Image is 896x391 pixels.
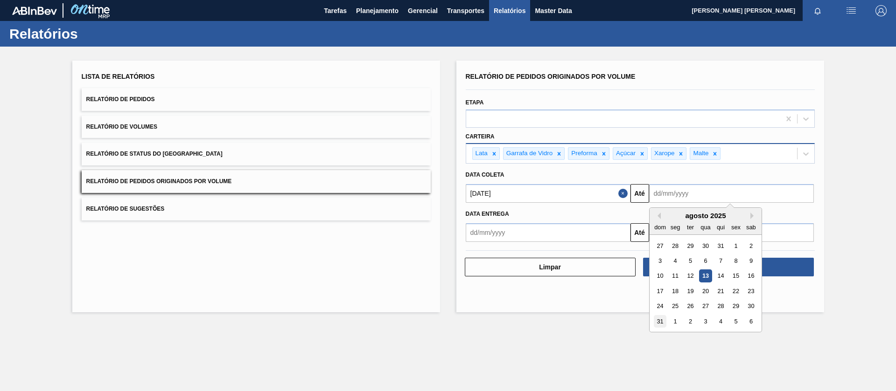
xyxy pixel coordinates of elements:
[82,170,431,193] button: Relatório de Pedidos Originados por Volume
[82,88,431,111] button: Relatório de Pedidos
[684,240,696,252] div: Choose terça-feira, 29 de julho de 2025
[654,254,666,267] div: Choose domingo, 3 de agosto de 2025
[654,270,666,282] div: Choose domingo, 10 de agosto de 2025
[699,300,712,313] div: Choose quarta-feira, 27 de agosto de 2025
[699,240,712,252] div: Choose quarta-feira, 30 de julho de 2025
[654,213,661,219] button: Previous Month
[613,148,637,159] div: Açúcar
[86,178,232,185] span: Relatório de Pedidos Originados por Volume
[466,211,509,217] span: Data entrega
[651,148,676,159] div: Xarope
[729,315,742,328] div: Choose sexta-feira, 5 de setembro de 2025
[744,254,757,267] div: Choose sábado, 9 de agosto de 2025
[744,270,757,282] div: Choose sábado, 16 de agosto de 2025
[803,4,833,17] button: Notificações
[82,73,155,80] span: Lista de Relatórios
[654,285,666,297] div: Choose domingo, 17 de agosto de 2025
[684,270,696,282] div: Choose terça-feira, 12 de agosto de 2025
[408,5,438,16] span: Gerencial
[714,285,727,297] div: Choose quinta-feira, 21 de agosto de 2025
[649,184,814,203] input: dd/mm/yyyy
[744,285,757,297] div: Choose sábado, 23 de agosto de 2025
[466,184,630,203] input: dd/mm/yyyy
[750,213,757,219] button: Next Month
[684,315,696,328] div: Choose terça-feira, 2 de setembro de 2025
[744,240,757,252] div: Choose sábado, 2 de agosto de 2025
[466,133,495,140] label: Carteira
[652,238,758,329] div: month 2025-08
[744,300,757,313] div: Choose sábado, 30 de agosto de 2025
[669,254,681,267] div: Choose segunda-feira, 4 de agosto de 2025
[535,5,572,16] span: Master Data
[690,148,710,159] div: Malte
[654,240,666,252] div: Choose domingo, 27 de julho de 2025
[568,148,599,159] div: Preforma
[729,270,742,282] div: Choose sexta-feira, 15 de agosto de 2025
[699,315,712,328] div: Choose quarta-feira, 3 de setembro de 2025
[465,258,636,276] button: Limpar
[684,254,696,267] div: Choose terça-feira, 5 de agosto de 2025
[684,300,696,313] div: Choose terça-feira, 26 de agosto de 2025
[669,270,681,282] div: Choose segunda-feira, 11 de agosto de 2025
[650,212,762,220] div: agosto 2025
[618,184,630,203] button: Close
[466,99,484,106] label: Etapa
[729,285,742,297] div: Choose sexta-feira, 22 de agosto de 2025
[684,221,696,233] div: ter
[669,285,681,297] div: Choose segunda-feira, 18 de agosto de 2025
[466,171,504,178] span: Data coleta
[86,206,165,212] span: Relatório de Sugestões
[669,315,681,328] div: Choose segunda-feira, 1 de setembro de 2025
[654,300,666,313] div: Choose domingo, 24 de agosto de 2025
[86,123,157,130] span: Relatório de Volumes
[699,221,712,233] div: qua
[82,143,431,165] button: Relatório de Status do [GEOGRAPHIC_DATA]
[12,7,57,15] img: TNhmsLtSVTkK8tSr43FrP2fwEKptu5GPRR3wAAAABJRU5ErkJggg==
[643,258,814,276] button: Download
[699,270,712,282] div: Choose quarta-feira, 13 de agosto de 2025
[654,221,666,233] div: dom
[684,285,696,297] div: Choose terça-feira, 19 de agosto de 2025
[654,315,666,328] div: Choose domingo, 31 de agosto de 2025
[729,300,742,313] div: Choose sexta-feira, 29 de agosto de 2025
[714,254,727,267] div: Choose quinta-feira, 7 de agosto de 2025
[669,300,681,313] div: Choose segunda-feira, 25 de agosto de 2025
[504,148,554,159] div: Garrafa de Vidro
[744,221,757,233] div: sab
[875,5,887,16] img: Logout
[714,300,727,313] div: Choose quinta-feira, 28 de agosto de 2025
[729,254,742,267] div: Choose sexta-feira, 8 de agosto de 2025
[447,5,484,16] span: Transportes
[729,221,742,233] div: sex
[9,28,175,39] h1: Relatórios
[466,73,636,80] span: Relatório de Pedidos Originados por Volume
[82,116,431,138] button: Relatório de Volumes
[714,315,727,328] div: Choose quinta-feira, 4 de setembro de 2025
[466,223,630,242] input: dd/mm/yyyy
[729,240,742,252] div: Choose sexta-feira, 1 de agosto de 2025
[714,270,727,282] div: Choose quinta-feira, 14 de agosto de 2025
[699,254,712,267] div: Choose quarta-feira, 6 de agosto de 2025
[82,198,431,220] button: Relatório de Sugestões
[630,223,649,242] button: Até
[669,221,681,233] div: seg
[744,315,757,328] div: Choose sábado, 6 de setembro de 2025
[714,240,727,252] div: Choose quinta-feira, 31 de julho de 2025
[86,151,223,157] span: Relatório de Status do [GEOGRAPHIC_DATA]
[630,184,649,203] button: Até
[846,5,857,16] img: userActions
[473,148,489,159] div: Lata
[494,5,525,16] span: Relatórios
[86,96,155,103] span: Relatório de Pedidos
[699,285,712,297] div: Choose quarta-feira, 20 de agosto de 2025
[669,240,681,252] div: Choose segunda-feira, 28 de julho de 2025
[356,5,399,16] span: Planejamento
[714,221,727,233] div: qui
[324,5,347,16] span: Tarefas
